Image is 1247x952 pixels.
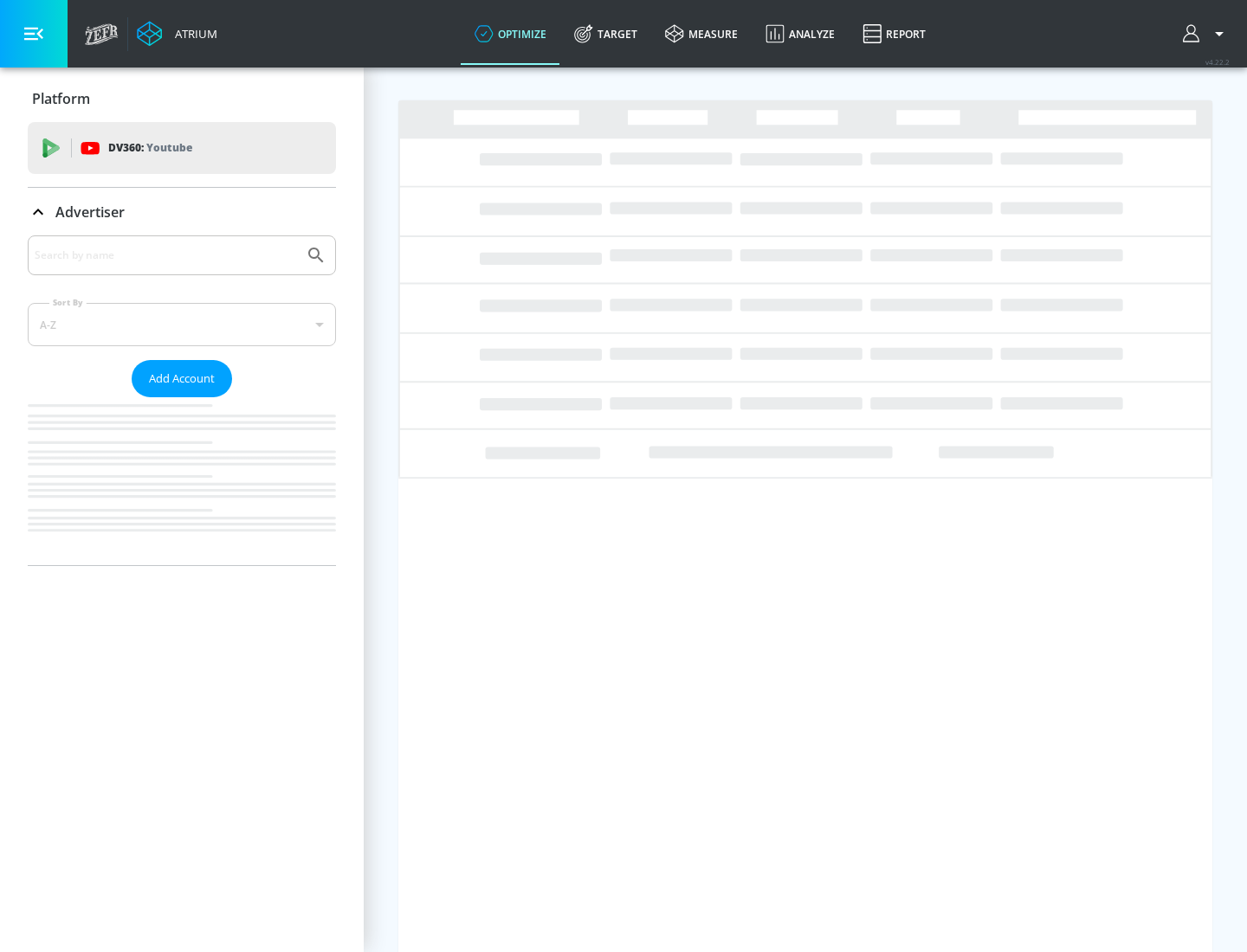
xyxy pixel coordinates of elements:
nav: list of Advertiser [28,397,336,565]
div: Atrium [168,26,217,42]
div: A-Z [28,303,336,346]
a: optimize [461,3,560,65]
div: DV360: Youtube [28,122,336,174]
div: Platform [28,74,336,123]
a: Atrium [137,21,217,47]
a: Analyze [752,3,849,65]
label: Sort By [49,297,87,308]
input: Search by name [35,244,297,267]
a: Target [560,3,651,65]
p: DV360: [108,138,192,158]
button: Add Account [132,360,232,397]
a: Report [849,3,940,65]
p: Advertiser [55,203,125,222]
a: measure [651,3,752,65]
p: Youtube [146,138,192,157]
span: v 4.22.2 [1205,57,1230,67]
span: Add Account [149,369,215,389]
div: Advertiser [28,235,336,565]
p: Platform [32,89,90,108]
div: Advertiser [28,188,336,236]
